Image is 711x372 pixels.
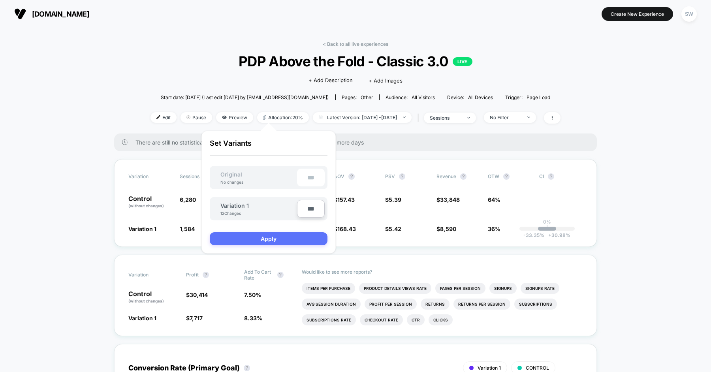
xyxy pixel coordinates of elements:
[436,196,460,203] span: $
[186,315,203,321] span: $
[365,299,417,310] li: Profit Per Session
[180,173,199,179] span: Sessions
[128,173,172,180] span: Variation
[436,225,456,232] span: $
[681,6,697,22] div: SW
[342,94,373,100] div: Pages:
[210,139,327,156] p: Set Variants
[156,115,160,119] img: edit
[359,283,431,294] li: Product Details Views Rate
[213,180,251,184] div: No changes
[12,8,92,20] button: [DOMAIN_NAME]
[190,291,208,298] span: 30,414
[323,41,388,47] a: < Back to all live experiences
[386,94,435,100] div: Audience:
[460,173,466,180] button: ?
[150,112,177,123] span: Edit
[412,94,435,100] span: All Visitors
[436,173,456,179] span: Revenue
[128,195,172,209] p: Control
[186,115,190,119] img: end
[503,173,510,180] button: ?
[313,112,412,123] span: Latest Version: [DATE] - [DATE]
[308,77,353,85] span: + Add Description
[385,225,401,232] span: $
[361,94,373,100] span: other
[244,315,262,321] span: 8.33 %
[180,196,196,203] span: 6,280
[602,7,673,21] button: Create New Experience
[416,112,424,124] span: |
[334,225,356,232] span: $
[32,10,89,18] span: [DOMAIN_NAME]
[435,283,485,294] li: Pages Per Session
[213,171,250,178] span: Original
[186,272,199,278] span: Profit
[453,57,472,66] p: LIVE
[548,173,554,180] button: ?
[161,94,329,100] span: Start date: [DATE] (Last edit [DATE] by [EMAIL_ADDRESS][DOMAIN_NAME])
[385,173,395,179] span: PSV
[468,94,493,100] span: all devices
[539,197,583,209] span: ---
[385,196,401,203] span: $
[337,225,356,232] span: 168.43
[544,232,570,238] span: 30.98 %
[128,225,156,232] span: Variation 1
[453,299,510,310] li: Returns Per Session
[488,196,500,203] span: 64%
[244,365,250,371] button: ?
[128,315,156,321] span: Variation 1
[440,225,456,232] span: 8,590
[203,272,209,278] button: ?
[171,53,540,70] span: PDP Above the Fold - Classic 3.0
[543,219,551,225] p: 0%
[403,116,406,118] img: end
[407,314,425,325] li: Ctr
[441,94,499,100] span: Device:
[430,115,461,121] div: sessions
[389,196,401,203] span: 5.39
[181,112,212,123] span: Pause
[277,272,284,278] button: ?
[128,291,178,304] p: Control
[319,115,323,119] img: calendar
[546,225,548,231] p: |
[539,173,583,180] span: CI
[216,112,253,123] span: Preview
[421,299,450,310] li: Returns
[244,291,261,298] span: 7.50 %
[14,8,26,20] img: Visually logo
[488,225,500,232] span: 36%
[521,283,559,294] li: Signups Rate
[488,173,531,180] span: OTW
[128,269,172,281] span: Variation
[548,232,551,238] span: +
[334,196,355,203] span: $
[128,203,164,208] span: (without changes)
[302,269,583,275] p: Would like to see more reports?
[180,225,195,232] span: 1,584
[505,94,550,100] div: Trigger:
[527,116,530,118] img: end
[337,196,355,203] span: 157.43
[348,173,355,180] button: ?
[360,314,403,325] li: Checkout Rate
[257,112,309,123] span: Allocation: 20%
[514,299,557,310] li: Subscriptions
[302,314,356,325] li: Subscriptions Rate
[526,365,549,371] span: CONTROL
[440,196,460,203] span: 33,848
[467,117,470,118] img: end
[186,291,208,298] span: $
[128,299,164,303] span: (without changes)
[478,365,501,371] span: Variation 1
[190,315,203,321] span: 7,717
[263,115,266,120] img: rebalance
[679,6,699,22] button: SW
[302,283,355,294] li: Items Per Purchase
[429,314,453,325] li: Clicks
[135,139,581,146] span: There are still no statistically significant results. We recommend waiting a few more days
[220,202,249,209] span: Variation 1
[220,211,244,216] div: 12 Changes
